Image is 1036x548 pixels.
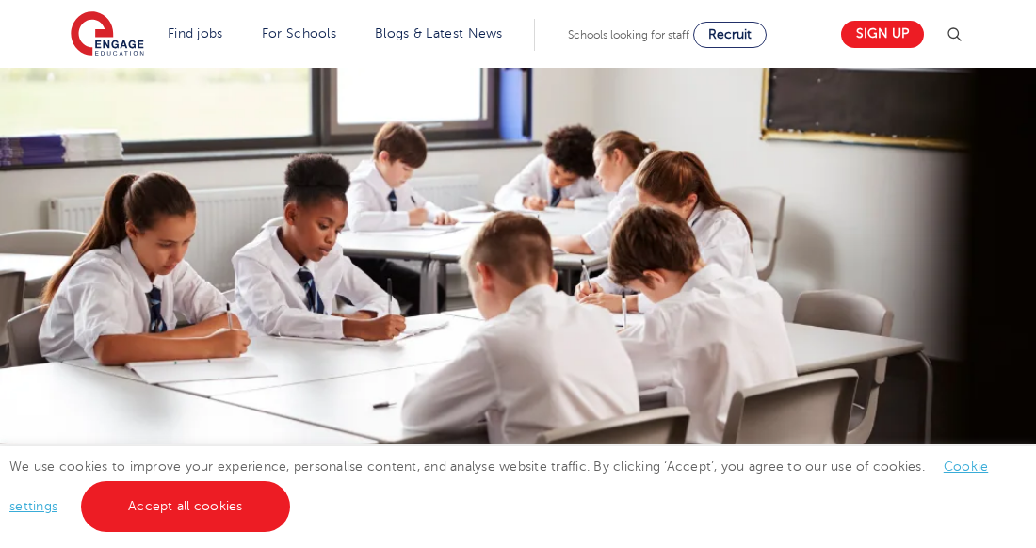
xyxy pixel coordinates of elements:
a: Find jobs [168,26,223,40]
span: Schools looking for staff [568,28,689,41]
span: Recruit [708,27,752,41]
a: Accept all cookies [81,481,290,532]
a: Sign up [841,21,924,48]
a: Recruit [693,22,767,48]
img: Engage Education [71,11,144,58]
a: For Schools [262,26,336,40]
a: Blogs & Latest News [375,26,503,40]
span: We use cookies to improve your experience, personalise content, and analyse website traffic. By c... [9,459,988,513]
